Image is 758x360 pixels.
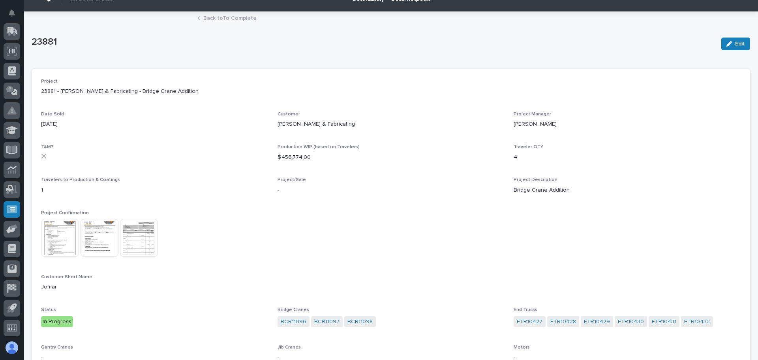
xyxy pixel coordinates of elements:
[550,318,576,326] a: ETR10428
[618,318,644,326] a: ETR10430
[514,307,537,312] span: End Trucks
[4,339,20,356] button: users-avatar
[278,145,360,149] span: Production WIP (based on Travelers)
[584,318,610,326] a: ETR10429
[41,275,92,279] span: Customer Short Name
[4,5,20,21] button: Notifications
[517,318,542,326] a: ETR10427
[278,120,505,128] p: [PERSON_NAME] & Fabricating
[41,177,120,182] span: Travelers to Production & Coatings
[41,211,89,215] span: Project Confirmation
[41,307,56,312] span: Status
[652,318,676,326] a: ETR10431
[278,153,505,162] p: $ 456,774.00
[41,283,741,291] p: Jomar
[10,9,20,22] div: Notifications
[514,345,530,350] span: Motors
[514,112,551,117] span: Project Manager
[278,112,300,117] span: Customer
[514,153,741,162] p: 4
[278,177,306,182] span: Project/Sale
[41,345,73,350] span: Gantry Cranes
[32,36,715,48] p: 23881
[41,145,53,149] span: T&M?
[735,40,745,47] span: Edit
[278,307,309,312] span: Bridge Cranes
[314,318,340,326] a: BCR11097
[41,120,268,128] p: [DATE]
[41,316,73,328] div: In Progress
[278,345,301,350] span: Jib Cranes
[347,318,373,326] a: BCR11098
[514,186,741,194] p: Bridge Crane Addition
[721,38,750,50] button: Edit
[514,177,557,182] span: Project Description
[514,145,543,149] span: Traveler QTY
[278,186,505,194] p: -
[203,13,257,22] a: Back toTo Complete
[41,186,268,194] p: 1
[41,87,741,96] p: 23881 - [PERSON_NAME] & Fabricating - Bridge Crane Addition
[514,120,741,128] p: [PERSON_NAME]
[281,318,306,326] a: BCR11096
[684,318,710,326] a: ETR10432
[41,79,58,84] span: Project
[41,112,64,117] span: Date Sold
